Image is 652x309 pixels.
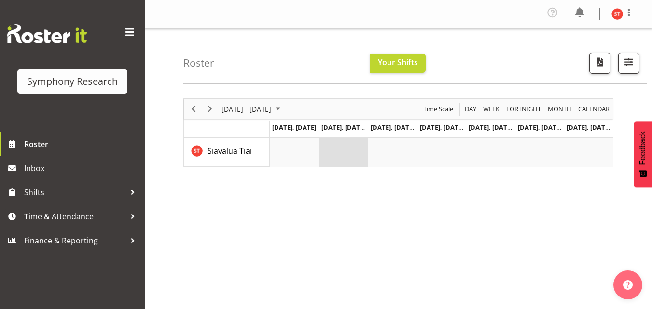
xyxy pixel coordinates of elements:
button: Month [577,103,611,115]
div: Next [202,99,218,119]
span: [DATE], [DATE] [371,123,415,132]
button: Feedback - Show survey [634,121,652,187]
button: Timeline Month [546,103,573,115]
span: Month [547,103,572,115]
a: Siavalua Tiai [208,145,252,157]
div: Previous [185,99,202,119]
button: Previous [187,103,200,115]
span: Fortnight [505,103,542,115]
span: Your Shifts [378,57,418,67]
span: Time & Attendance [24,209,125,224]
span: Feedback [638,131,647,165]
table: Timeline Week of September 5, 2025 [270,138,613,167]
button: Timeline Day [463,103,478,115]
span: [DATE], [DATE] [469,123,513,132]
span: Roster [24,137,140,151]
button: September 01 - 07, 2025 [220,103,285,115]
img: siavalua-tiai11860.jpg [611,8,623,20]
img: help-xxl-2.png [623,280,633,290]
button: Next [204,103,217,115]
span: calendar [577,103,610,115]
button: Timeline Week [482,103,501,115]
button: Fortnight [505,103,543,115]
button: Time Scale [422,103,455,115]
span: Finance & Reporting [24,233,125,248]
td: Siavalua Tiai resource [184,138,270,167]
span: Week [482,103,500,115]
span: [DATE], [DATE] [420,123,464,132]
span: [DATE], [DATE] [518,123,562,132]
button: Download a PDF of the roster according to the set date range. [589,53,610,74]
span: Time Scale [422,103,454,115]
span: [DATE] - [DATE] [221,103,272,115]
span: [DATE], [DATE] [272,123,316,132]
span: Day [464,103,477,115]
span: [DATE], [DATE] [321,123,365,132]
span: Inbox [24,161,140,175]
div: Timeline Week of September 5, 2025 [183,98,613,167]
button: Filter Shifts [618,53,639,74]
span: Siavalua Tiai [208,146,252,156]
span: Shifts [24,185,125,200]
h4: Roster [183,57,214,68]
button: Your Shifts [370,54,426,73]
div: Symphony Research [27,74,118,89]
img: Rosterit website logo [7,24,87,43]
span: [DATE], [DATE] [567,123,610,132]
